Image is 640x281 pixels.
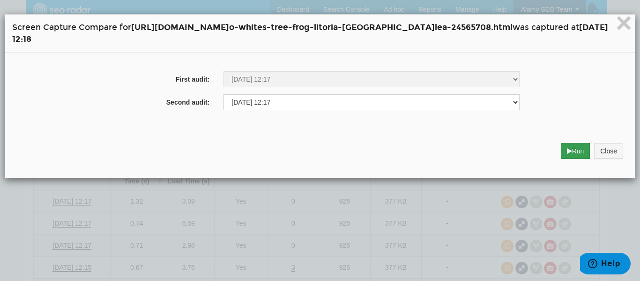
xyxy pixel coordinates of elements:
span: o-whites-tree-frog-litoria-[GEOGRAPHIC_DATA] [229,22,435,32]
iframe: Opens a widget where you can find more information [580,253,631,276]
label: Second audit: [10,94,216,107]
h4: Screen Capture Compare for was captured at [12,22,628,45]
button: Close [594,143,623,159]
label: First audit: [10,71,216,84]
button: Close [616,15,632,34]
span: [URL][DOMAIN_NAME] [131,22,229,32]
button: Run [561,143,590,159]
span: lea-24565708.html [435,22,513,32]
span: × [616,7,632,38]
